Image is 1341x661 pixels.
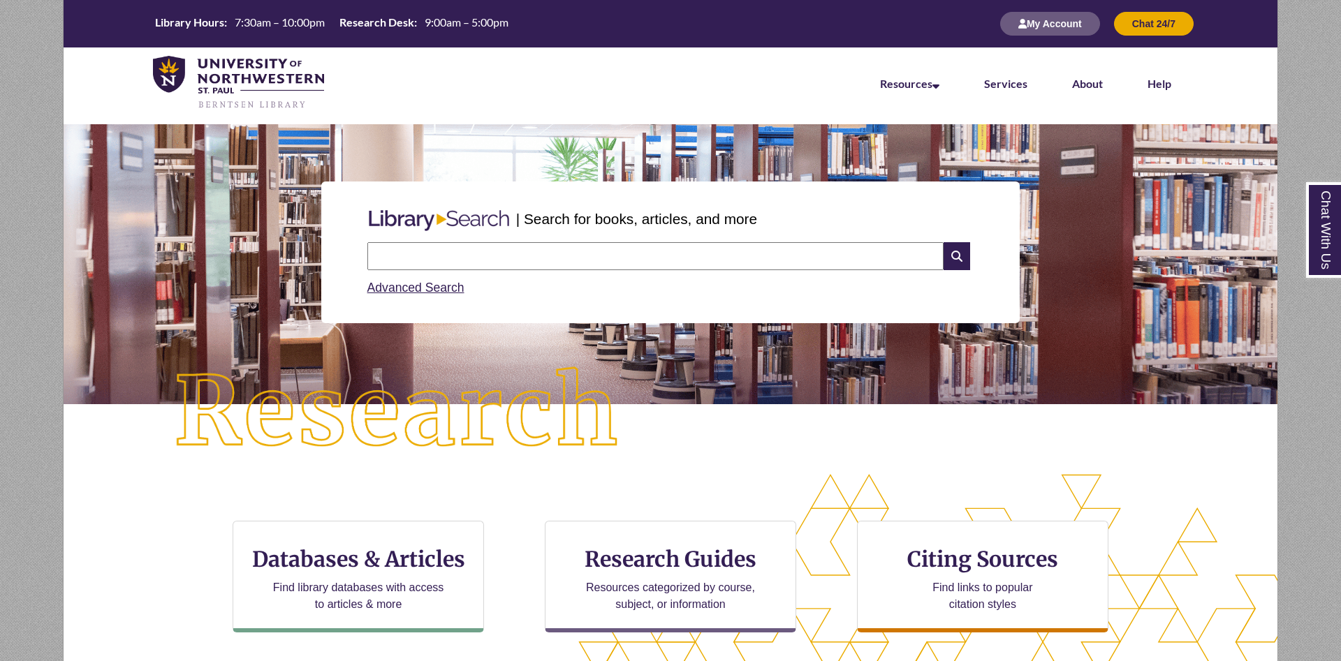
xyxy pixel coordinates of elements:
a: Databases & Articles Find library databases with access to articles & more [233,521,484,632]
a: Citing Sources Find links to popular citation styles [857,521,1108,632]
a: Hours Today [149,15,514,34]
table: Hours Today [149,15,514,32]
p: | Search for books, articles, and more [516,208,757,230]
p: Find library databases with access to articles & more [268,579,450,613]
a: Advanced Search [367,281,464,295]
p: Resources categorized by course, subject, or information [580,579,762,613]
a: Research Guides Resources categorized by course, subject, or information [545,521,796,632]
a: Services [984,77,1027,90]
img: Research [124,318,670,507]
a: About [1072,77,1103,90]
a: My Account [1000,17,1100,29]
h3: Research Guides [557,546,784,572]
img: Libary Search [362,205,516,237]
a: Resources [880,77,939,90]
a: Help [1148,77,1171,90]
span: 7:30am – 10:00pm [235,15,325,29]
button: My Account [1000,12,1100,36]
img: UNWSP Library Logo [153,56,324,110]
th: Library Hours: [149,15,229,30]
a: Chat 24/7 [1114,17,1194,29]
button: Chat 24/7 [1114,12,1194,36]
h3: Citing Sources [897,546,1068,572]
p: Find links to popular citation styles [914,579,1050,613]
h3: Databases & Articles [244,546,472,572]
th: Research Desk: [334,15,419,30]
i: Search [944,242,970,270]
span: 9:00am – 5:00pm [425,15,508,29]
